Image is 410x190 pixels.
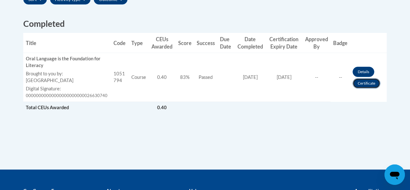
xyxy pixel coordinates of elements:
[353,78,380,88] a: Certificate
[176,33,194,53] th: Score
[331,33,350,53] th: Badge
[111,33,129,53] th: Code
[23,33,111,53] th: Title
[26,71,108,77] label: Brought to you by:
[151,74,173,81] div: 0.40
[384,164,405,185] iframe: Button to launch messaging window
[23,18,387,30] h2: Completed
[129,33,149,53] th: Type
[26,93,107,98] span: 00000000000000000000000026630740
[149,33,176,53] th: CEUs Awarded
[234,33,266,53] th: Date Completed
[217,33,234,53] th: Due Date
[350,33,387,53] th: Actions
[26,78,73,83] span: [GEOGRAPHIC_DATA]
[26,86,108,92] label: Digital Signature:
[266,33,302,53] th: Certification Expiry Date
[243,74,258,80] span: [DATE]
[302,53,331,102] td: --
[350,53,387,102] td: Actions
[180,74,190,80] span: 83%
[26,56,108,69] div: Oral Language is the Foundation for Literacy
[302,102,331,114] td: Actions
[111,53,129,102] td: 1051794
[277,74,291,80] span: [DATE]
[353,67,374,77] a: Details button
[194,53,217,102] td: Passed
[149,102,176,114] td: 0.40
[331,53,350,102] td: --
[194,33,217,53] th: Success
[26,105,69,110] span: Total CEUs Awarded
[302,33,331,53] th: Approved By
[129,53,149,102] td: Course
